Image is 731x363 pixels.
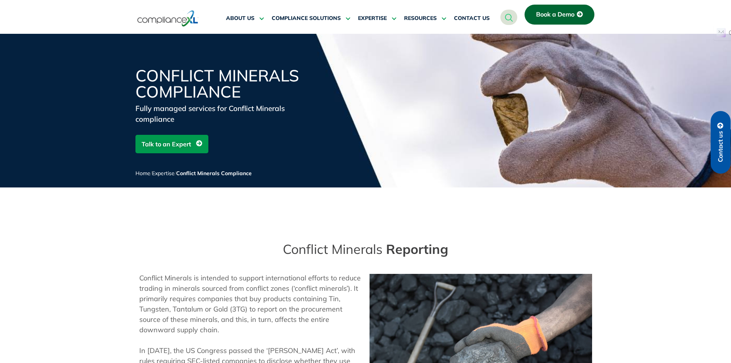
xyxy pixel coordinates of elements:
[137,10,198,27] img: logo-one.svg
[358,9,396,28] a: EXPERTISE
[135,103,320,124] div: Fully managed services for Conflict Minerals compliance
[142,137,191,151] span: Talk to an Expert
[283,241,383,257] span: Conflict Minerals
[226,9,264,28] a: ABOUT US
[717,131,724,162] span: Contact us
[135,135,208,153] a: Talk to an Expert
[152,170,175,177] a: Expertise
[386,241,448,257] span: Reporting
[711,111,731,174] a: Contact us
[454,15,490,22] span: CONTACT US
[525,5,594,25] a: Book a Demo
[404,9,446,28] a: RESOURCES
[139,273,362,335] p: Conflict Minerals is intended to support international efforts to reduce trading in minerals sour...
[176,170,252,177] span: Conflict Minerals Compliance
[135,170,150,177] a: Home
[272,9,350,28] a: COMPLIANCE SOLUTIONS
[454,9,490,28] a: CONTACT US
[500,10,517,25] a: navsearch-button
[226,15,254,22] span: ABOUT US
[536,11,574,18] span: Book a Demo
[135,170,252,177] span: / /
[358,15,387,22] span: EXPERTISE
[135,68,320,100] h1: Conflict Minerals Compliance
[272,15,341,22] span: COMPLIANCE SOLUTIONS
[404,15,437,22] span: RESOURCES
